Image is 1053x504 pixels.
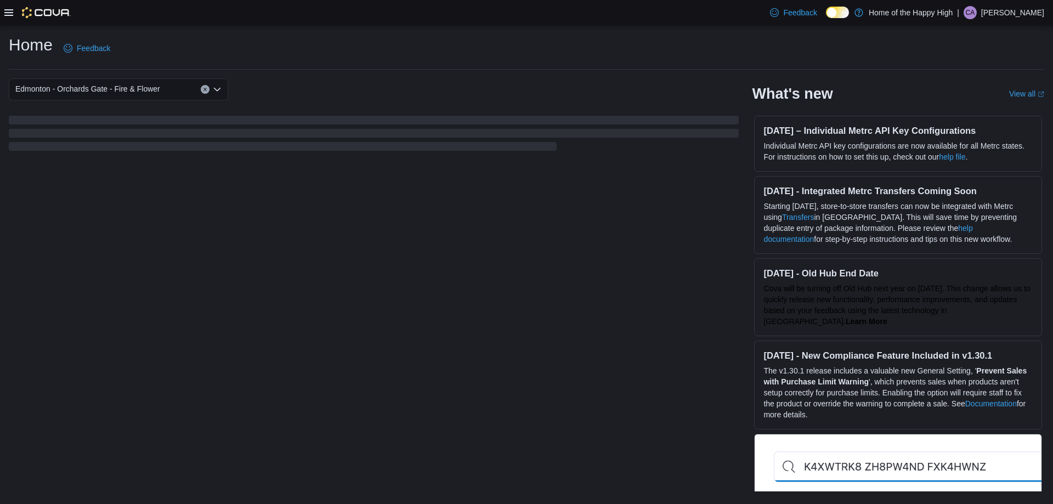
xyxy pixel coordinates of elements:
[22,7,71,18] img: Cova
[763,284,1030,326] span: Cova will be turning off Old Hub next year on [DATE]. This change allows us to quickly release ne...
[966,6,975,19] span: CA
[9,118,739,153] span: Loading
[201,85,210,94] button: Clear input
[59,37,115,59] a: Feedback
[846,317,887,326] a: Learn More
[964,6,977,19] div: Chris Anthony
[763,125,1033,136] h3: [DATE] – Individual Metrc API Key Configurations
[752,85,833,103] h2: What's new
[15,82,160,95] span: Edmonton - Orchards Gate - Fire & Flower
[9,34,53,56] h1: Home
[957,6,959,19] p: |
[939,152,965,161] a: help file
[826,18,826,19] span: Dark Mode
[1009,89,1044,98] a: View allExternal link
[1038,91,1044,98] svg: External link
[763,366,1027,386] strong: Prevent Sales with Purchase Limit Warning
[766,2,821,24] a: Feedback
[869,6,953,19] p: Home of the Happy High
[763,201,1033,245] p: Starting [DATE], store-to-store transfers can now be integrated with Metrc using in [GEOGRAPHIC_D...
[763,365,1033,420] p: The v1.30.1 release includes a valuable new General Setting, ' ', which prevents sales when produ...
[981,6,1044,19] p: [PERSON_NAME]
[213,85,222,94] button: Open list of options
[783,7,817,18] span: Feedback
[77,43,110,54] span: Feedback
[763,224,972,243] a: help documentation
[782,213,814,222] a: Transfers
[826,7,849,18] input: Dark Mode
[763,268,1033,279] h3: [DATE] - Old Hub End Date
[763,350,1033,361] h3: [DATE] - New Compliance Feature Included in v1.30.1
[763,185,1033,196] h3: [DATE] - Integrated Metrc Transfers Coming Soon
[763,140,1033,162] p: Individual Metrc API key configurations are now available for all Metrc states. For instructions ...
[965,399,1017,408] a: Documentation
